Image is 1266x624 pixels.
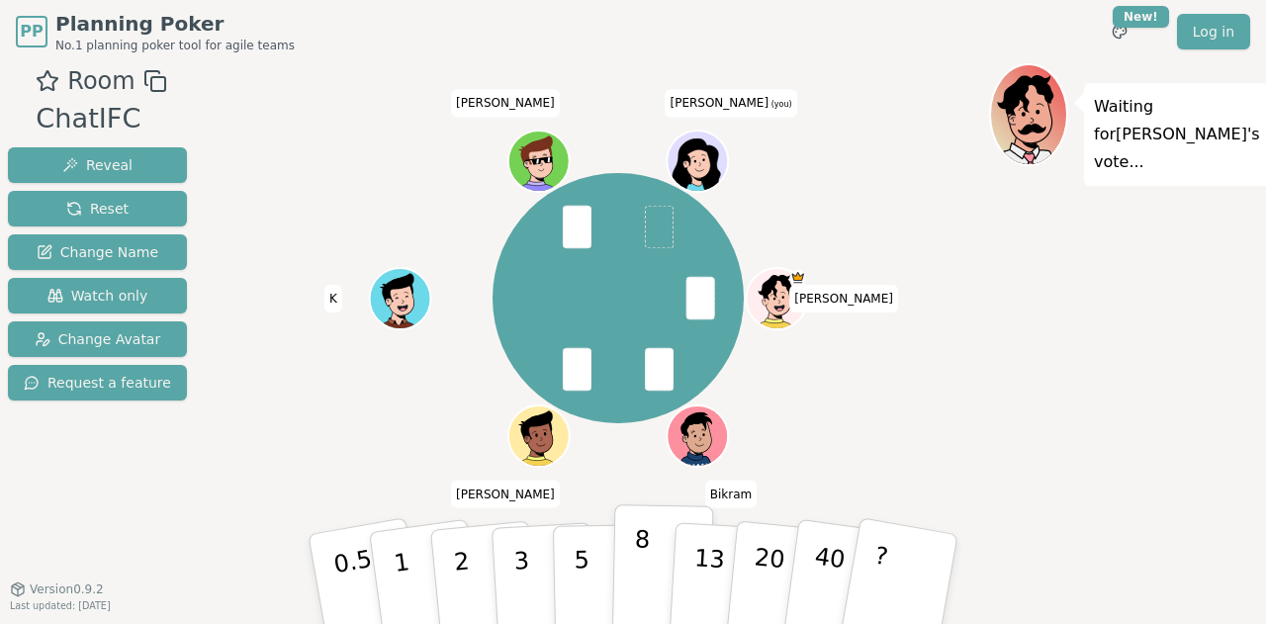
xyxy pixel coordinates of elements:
span: Click to change your name [451,89,560,117]
span: PP [20,20,43,44]
span: Click to change your name [665,89,796,117]
span: Reset [66,199,129,219]
span: Change Avatar [35,329,161,349]
button: Click to change your avatar [669,133,726,190]
button: Reset [8,191,187,226]
span: Click to change your name [705,480,758,507]
span: Watch only [47,286,148,306]
button: New! [1102,14,1137,49]
button: Change Avatar [8,321,187,357]
span: Room [67,63,135,99]
div: ChatIFC [36,99,166,139]
a: PPPlanning PokerNo.1 planning poker tool for agile teams [16,10,295,53]
span: Last updated: [DATE] [10,600,111,611]
span: Planning Poker [55,10,295,38]
span: Click to change your name [451,480,560,507]
button: Change Name [8,234,187,270]
span: Request a feature [24,373,171,393]
button: Request a feature [8,365,187,401]
p: Waiting for [PERSON_NAME] 's vote... [1094,93,1260,176]
button: Add as favourite [36,63,59,99]
div: New! [1113,6,1169,28]
span: (you) [769,100,792,109]
a: Log in [1177,14,1250,49]
button: Reveal [8,147,187,183]
span: Change Name [37,242,158,262]
button: Watch only [8,278,187,313]
span: Version 0.9.2 [30,581,104,597]
span: Vignesh is the host [790,270,805,285]
span: Reveal [62,155,133,175]
button: Version0.9.2 [10,581,104,597]
span: Click to change your name [324,285,342,312]
span: Click to change your name [789,285,898,312]
span: No.1 planning poker tool for agile teams [55,38,295,53]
